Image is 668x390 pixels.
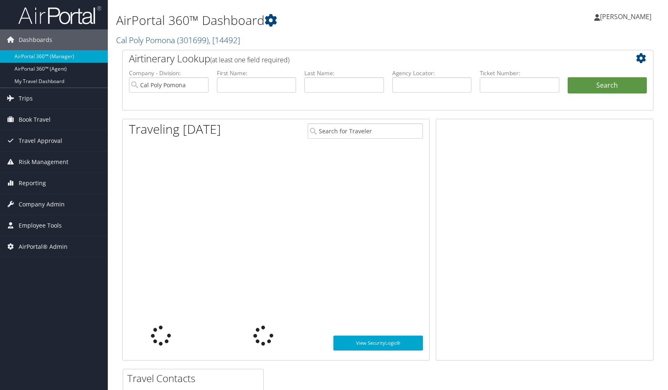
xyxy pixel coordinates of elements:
[480,69,559,77] label: Ticket Number:
[19,173,46,194] span: Reporting
[392,69,472,77] label: Agency Locator:
[19,194,65,215] span: Company Admin
[19,215,62,236] span: Employee Tools
[19,152,68,172] span: Risk Management
[177,34,209,46] span: ( 301699 )
[116,12,479,29] h1: AirPortal 360™ Dashboard
[129,69,209,77] label: Company - Division:
[18,5,101,25] img: airportal-logo.png
[594,4,660,29] a: [PERSON_NAME]
[127,371,263,385] h2: Travel Contacts
[116,34,240,46] a: Cal Poly Pomona
[600,12,651,21] span: [PERSON_NAME]
[568,77,647,94] button: Search
[19,236,68,257] span: AirPortal® Admin
[210,55,289,64] span: (at least one field required)
[19,130,62,151] span: Travel Approval
[209,34,240,46] span: , [ 14492 ]
[19,109,51,130] span: Book Travel
[217,69,296,77] label: First Name:
[304,69,384,77] label: Last Name:
[308,123,423,139] input: Search for Traveler
[19,88,33,109] span: Trips
[19,29,52,50] span: Dashboards
[333,336,423,351] a: View SecurityLogic®
[129,120,221,138] h1: Traveling [DATE]
[129,52,602,66] h2: Airtinerary Lookup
